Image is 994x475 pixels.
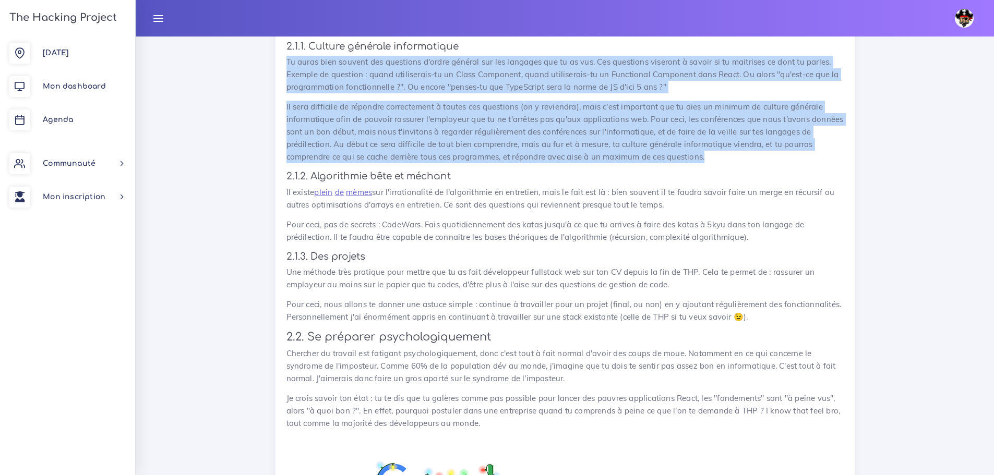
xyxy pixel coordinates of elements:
[286,218,844,243] p: Pour ceci, pas de secrets : CodeWars. Fais quotidiennement des katas jusqu'à ce que tu arrives à ...
[286,331,844,344] h3: 2.2. Se préparer psychologiquement
[346,187,372,197] a: mèmes
[286,170,844,182] h4: 2.1.2. Algorithmie bête et méchant
[286,186,844,211] p: Il existe sur l'irrationalité de l'algorithmie en entretien, mais le fait est là : bien souvent i...
[335,187,344,197] a: de
[6,12,117,23] h3: The Hacking Project
[286,347,844,385] p: Chercher du travail est fatigant psychologiquement, donc c'est tout à fait normal d'avoir des cou...
[43,82,106,90] span: Mon dashboard
[286,56,844,93] p: Tu auras bien souvent des questions d'ordre général sur les langages que tu as vus. Ces questions...
[286,266,844,291] p: Une méthode très pratique pour mettre que tu as fait développeur fullstack web sur ton CV depuis ...
[955,9,974,28] img: avatar
[286,251,844,262] h4: 2.1.3. Des projets
[286,101,844,163] p: Il sera difficile de répondre correctement à toutes ces questions (on y reviendra), mais c'est im...
[43,49,69,57] span: [DATE]
[43,116,73,124] span: Agenda
[314,187,332,197] a: plein
[43,193,105,201] span: Mon inscription
[286,298,844,323] p: Pour ceci, nous allons te donner une astuce simple : continue à travailler pour un projet (final,...
[286,392,844,430] p: Je crois savoir ton état : tu te dis que tu galères comme pas possible pour lancer des pauvres ap...
[286,41,844,52] h4: 2.1.1. Culture générale informatique
[43,160,95,167] span: Communauté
